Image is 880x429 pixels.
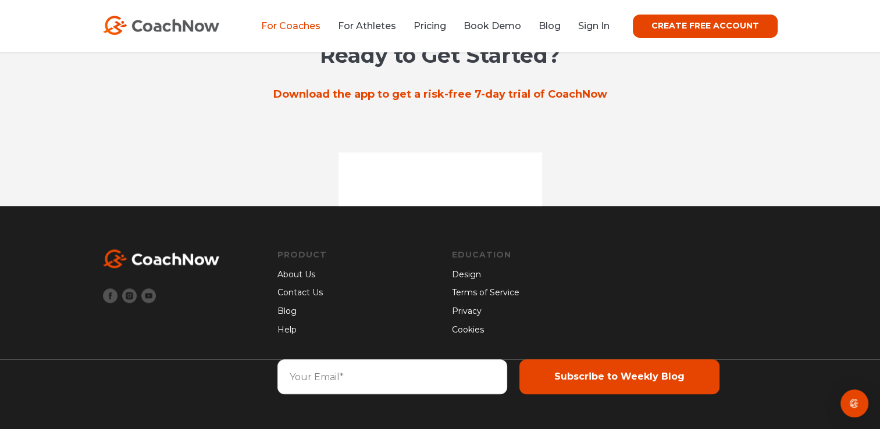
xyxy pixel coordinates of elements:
a: Education [452,249,603,260]
a: Book Demo [464,20,521,31]
a: Blog [277,305,327,318]
a: CREATE FREE ACCOUNT [633,15,778,38]
iframe: Embedded CTA [339,152,542,206]
input: Subscribe to Weekly Blog [519,359,719,394]
a: For Coaches [261,20,320,31]
img: CoachNow Logo [103,16,219,35]
img: Instagram [122,288,137,303]
a: Sign In [578,20,610,31]
a: Pricing [414,20,446,31]
span: Ready to Get Started? [320,42,560,68]
div: Navigation Menu [277,249,327,337]
img: Facebook [103,288,117,303]
a: Terms of Service [452,287,603,299]
a: Contact Us [277,287,327,299]
img: White CoachNow Logo [103,249,219,268]
a: Cookies [452,324,603,337]
input: Your Email* [277,359,507,394]
a: Help [277,324,327,337]
a: About Us [277,269,327,281]
a: For Athletes [338,20,396,31]
a: Privacy [452,305,603,318]
a: Blog [539,20,561,31]
strong: Download the app to get a risk-free 7-day trial of CoachNow [273,88,607,101]
a: Design [452,269,603,281]
div: Navigation Menu [452,249,603,337]
div: Open Intercom Messenger [840,389,868,417]
img: Youtube [141,288,156,303]
a: Product [277,249,327,260]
